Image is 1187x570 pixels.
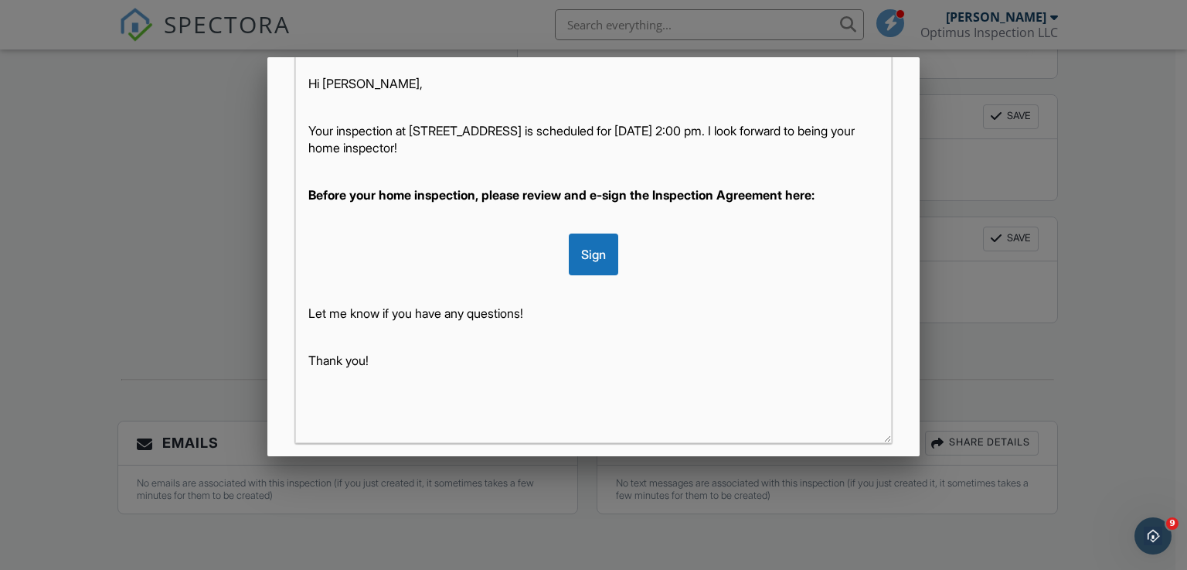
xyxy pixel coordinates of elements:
[569,247,618,262] a: Sign
[1166,517,1178,530] span: 9
[308,352,879,369] p: Thank you!
[308,75,879,92] p: Hi [PERSON_NAME],
[308,305,879,322] p: Let me know if you have any questions!
[308,122,879,157] p: Your inspection at [STREET_ADDRESS] is scheduled for [DATE] 2:00 pm. I look forward to being your...
[308,187,815,203] strong: Before your home inspection, please review and e-sign the Inspection Agreement here:
[1134,517,1172,555] iframe: Intercom live chat
[569,234,618,275] div: Sign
